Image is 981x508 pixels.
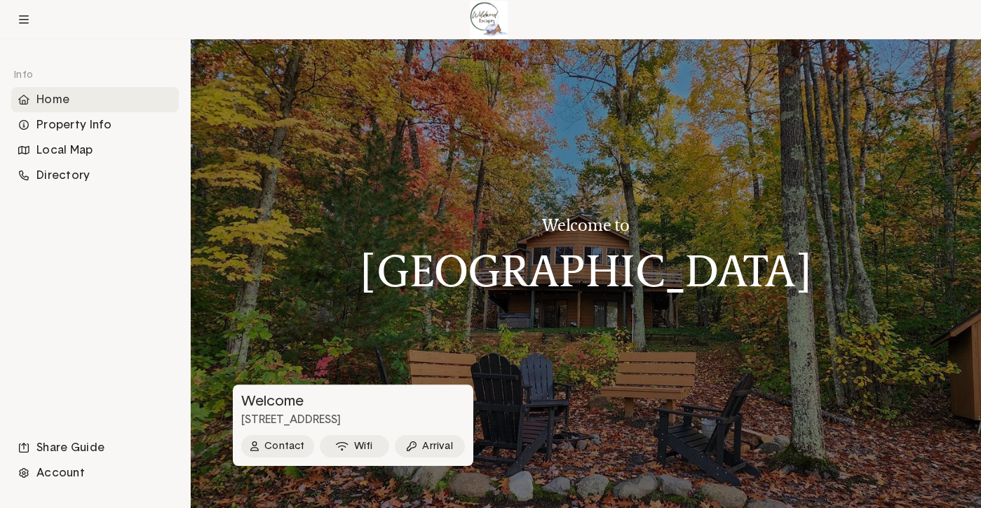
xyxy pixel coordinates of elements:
li: Navigation item [11,435,179,460]
button: Wifi [320,435,390,457]
h1: [GEOGRAPHIC_DATA] [360,246,811,295]
div: Directory [11,163,179,188]
li: Navigation item [11,87,179,112]
button: Arrival [395,435,465,457]
h3: Welcome [233,393,471,410]
div: Home [11,87,179,112]
div: Share Guide [11,435,179,460]
p: [STREET_ADDRESS] [233,413,473,427]
li: Navigation item [11,163,179,188]
button: Contact [241,435,314,457]
img: Logo [470,1,508,39]
li: Navigation item [11,138,179,163]
li: Navigation item [11,112,179,138]
div: Property Info [11,112,179,138]
h3: Welcome to [360,216,811,234]
div: Local Map [11,138,179,163]
div: Account [11,460,179,486]
li: Navigation item [11,460,179,486]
